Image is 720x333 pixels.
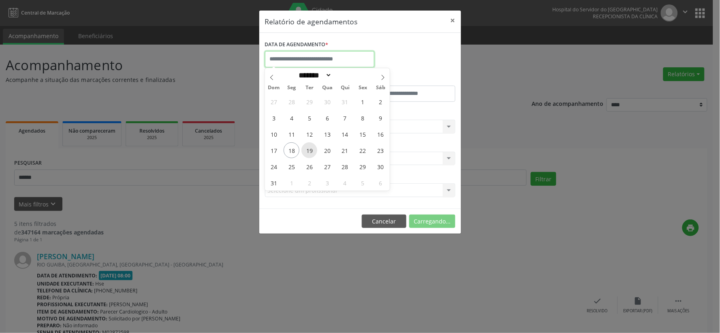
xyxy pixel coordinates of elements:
[266,142,282,158] span: Agosto 17, 2025
[355,110,371,126] span: Agosto 8, 2025
[373,159,389,174] span: Agosto 30, 2025
[332,71,359,79] input: Year
[319,159,335,174] span: Agosto 27, 2025
[319,94,335,110] span: Julho 30, 2025
[337,175,353,191] span: Setembro 4, 2025
[301,175,317,191] span: Setembro 2, 2025
[337,159,353,174] span: Agosto 28, 2025
[355,142,371,158] span: Agosto 22, 2025
[373,126,389,142] span: Agosto 16, 2025
[355,94,371,110] span: Agosto 1, 2025
[266,175,282,191] span: Agosto 31, 2025
[265,85,283,90] span: Dom
[336,85,354,90] span: Qui
[355,159,371,174] span: Agosto 29, 2025
[265,39,329,51] label: DATA DE AGENDAMENTO
[319,110,335,126] span: Agosto 6, 2025
[362,215,406,228] button: Cancelar
[319,126,335,142] span: Agosto 13, 2025
[301,126,317,142] span: Agosto 12, 2025
[373,94,389,110] span: Agosto 2, 2025
[284,159,299,174] span: Agosto 25, 2025
[337,94,353,110] span: Julho 31, 2025
[301,85,318,90] span: Ter
[445,11,461,30] button: Close
[266,110,282,126] span: Agosto 3, 2025
[362,73,455,86] label: ATÉ
[337,142,353,158] span: Agosto 21, 2025
[319,142,335,158] span: Agosto 20, 2025
[284,110,299,126] span: Agosto 4, 2025
[266,94,282,110] span: Julho 27, 2025
[373,142,389,158] span: Agosto 23, 2025
[284,175,299,191] span: Setembro 1, 2025
[337,110,353,126] span: Agosto 7, 2025
[265,16,358,27] h5: Relatório de agendamentos
[301,94,317,110] span: Julho 29, 2025
[355,175,371,191] span: Setembro 5, 2025
[284,126,299,142] span: Agosto 11, 2025
[319,175,335,191] span: Setembro 3, 2025
[373,110,389,126] span: Agosto 9, 2025
[266,159,282,174] span: Agosto 24, 2025
[318,85,336,90] span: Qua
[296,71,332,79] select: Month
[354,85,372,90] span: Sex
[284,94,299,110] span: Julho 28, 2025
[301,159,317,174] span: Agosto 26, 2025
[283,85,301,90] span: Seg
[266,126,282,142] span: Agosto 10, 2025
[409,215,455,228] button: Carregando...
[372,85,390,90] span: Sáb
[355,126,371,142] span: Agosto 15, 2025
[373,175,389,191] span: Setembro 6, 2025
[301,142,317,158] span: Agosto 19, 2025
[284,142,299,158] span: Agosto 18, 2025
[301,110,317,126] span: Agosto 5, 2025
[337,126,353,142] span: Agosto 14, 2025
